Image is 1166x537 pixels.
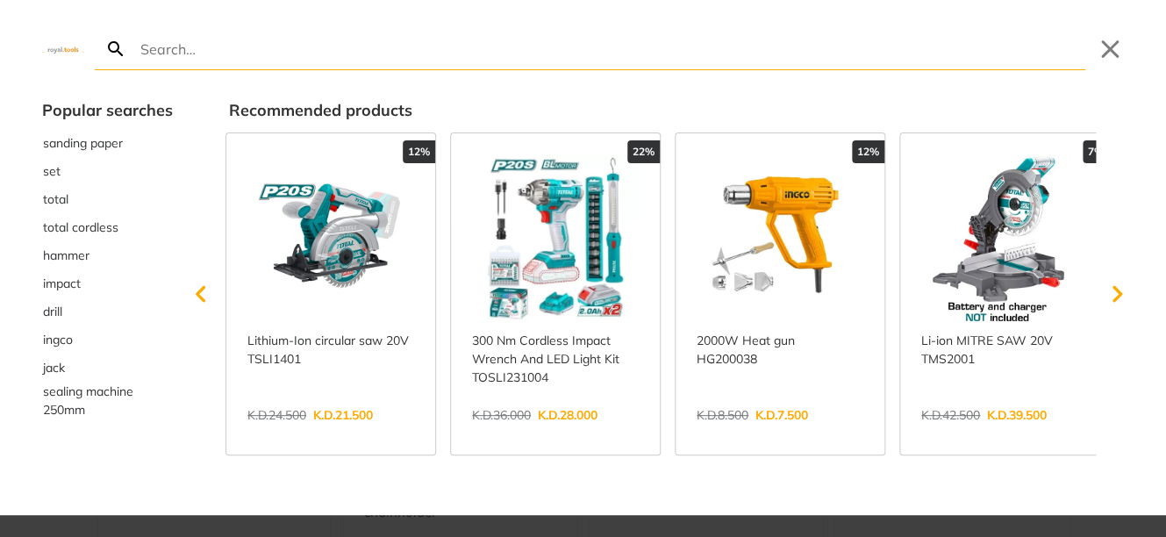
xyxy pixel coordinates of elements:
span: impact [43,275,81,293]
div: Suggestion: jack [42,354,173,382]
input: Search… [137,28,1085,69]
span: sealing machine 250mm [43,383,172,419]
button: Select suggestion: hammer [42,241,173,269]
div: Suggestion: sanding paper [42,129,173,157]
div: 7% [1083,140,1109,163]
span: hammer [43,247,89,265]
button: Select suggestion: impact [42,269,173,297]
img: Close [42,45,84,53]
button: Select suggestion: total cordless [42,213,173,241]
span: total cordless [43,218,118,237]
button: Select suggestion: drill [42,297,173,326]
div: Suggestion: hammer [42,241,173,269]
div: Suggestion: total cordless [42,213,173,241]
span: set [43,162,61,181]
div: Suggestion: set [42,157,173,185]
div: 22% [627,140,660,163]
button: Close [1096,35,1124,63]
div: Recommended products [229,98,1124,122]
span: total [43,190,68,209]
div: 12% [852,140,884,163]
button: Select suggestion: jack [42,354,173,382]
button: Select suggestion: total [42,185,173,213]
svg: Scroll left [183,276,218,311]
span: jack [43,359,65,377]
button: Select suggestion: ingco [42,326,173,354]
span: sanding paper [43,134,123,153]
svg: Scroll right [1099,276,1134,311]
span: ingco [43,331,73,349]
div: Suggestion: drill [42,297,173,326]
div: Popular searches [42,98,173,122]
button: Select suggestion: sealing machine 250mm [42,382,173,420]
div: 12% [403,140,435,163]
div: Suggestion: sealing machine 250mm [42,382,173,420]
span: drill [43,303,62,321]
button: Select suggestion: set [42,157,173,185]
div: Suggestion: total [42,185,173,213]
svg: Search [105,39,126,60]
div: Suggestion: ingco [42,326,173,354]
div: Suggestion: impact [42,269,173,297]
button: Select suggestion: sanding paper [42,129,173,157]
